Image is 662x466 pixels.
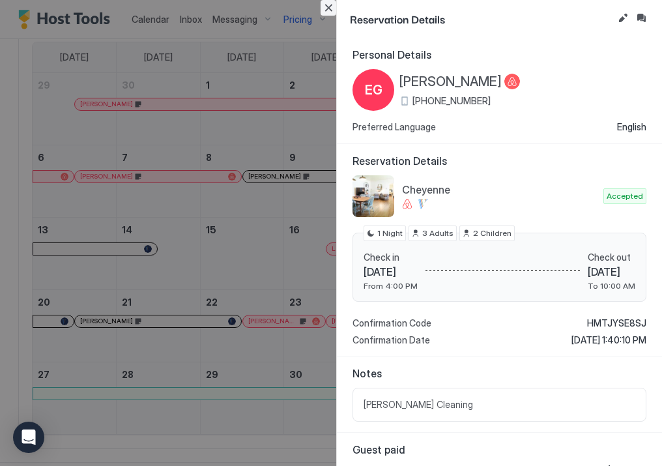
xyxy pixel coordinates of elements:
span: 1 Night [377,227,403,239]
span: [PERSON_NAME] [399,74,502,90]
span: Reservation Details [350,10,612,27]
span: Confirmation Date [353,334,430,346]
span: English [617,121,646,133]
div: listing image [353,175,394,217]
span: 2 Children [473,227,511,239]
span: Reservation Details [353,154,646,167]
span: Accepted [607,190,643,202]
span: To 10:00 AM [588,281,635,291]
button: Inbox [633,10,649,26]
span: Check in [364,252,418,263]
div: Open Intercom Messenger [13,422,44,453]
button: Edit reservation [615,10,631,26]
span: [PHONE_NUMBER] [412,95,491,107]
span: Preferred Language [353,121,436,133]
span: Cheyenne [402,183,598,196]
span: [DATE] [364,265,418,278]
span: [DATE] [588,265,635,278]
span: 3 Adults [422,227,453,239]
span: Guest paid [353,443,646,456]
span: Confirmation Code [353,317,431,329]
span: Check out [588,252,635,263]
span: From 4:00 PM [364,281,418,291]
span: [DATE] 1:40:10 PM [571,334,646,346]
span: HMTJYSE8SJ [587,317,646,329]
span: EG [365,80,382,100]
span: [PERSON_NAME] Cleaning [364,399,635,411]
span: Notes [353,367,646,380]
span: Personal Details [353,48,646,61]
